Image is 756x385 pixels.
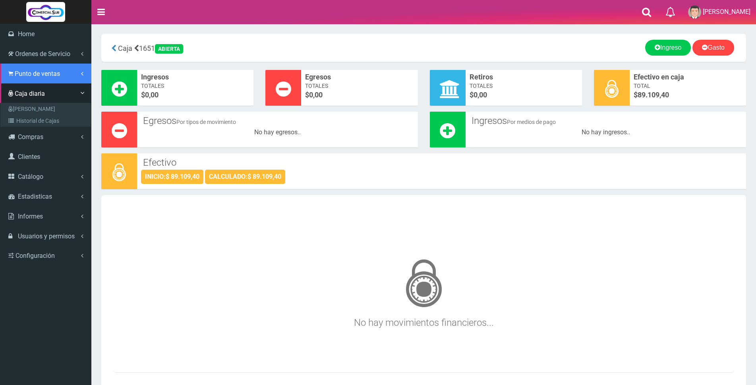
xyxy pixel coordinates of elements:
font: 0,00 [145,91,159,99]
div: INICIO: [141,170,203,184]
a: Gasto [692,40,734,56]
span: Informes [18,213,43,220]
h3: Efectivo [143,157,740,168]
span: $ [470,90,578,100]
span: Ingresos [141,72,249,82]
font: 0,00 [309,91,323,99]
span: $ [141,90,249,100]
div: No hay ingresos.. [470,128,742,137]
h3: Egresos [143,116,412,126]
span: Totales [470,82,578,90]
strong: $ 89.109,40 [166,173,199,180]
img: User Image [688,6,701,19]
span: Home [18,30,35,38]
div: ABIERTA [155,44,183,54]
span: Totales [141,82,249,90]
a: Historial de Cajas [2,115,91,127]
span: Egresos [305,72,414,82]
span: Ordenes de Servicio [15,50,70,58]
a: [PERSON_NAME] [2,103,91,115]
div: No hay egresos.. [141,128,414,137]
span: Caja [118,44,132,52]
a: Ingreso [645,40,691,56]
span: Totales [305,82,414,90]
div: 1651 [107,40,318,56]
h3: No hay movimientos financieros... [117,249,730,328]
span: Compras [18,133,43,141]
span: Estadisticas [18,193,52,200]
span: [PERSON_NAME] [703,8,750,15]
span: 89.109,40 [638,91,669,99]
img: Logo grande [26,2,65,22]
span: Punto de ventas [15,70,60,77]
span: Catálogo [18,173,43,180]
span: Total [634,82,742,90]
strong: $ 89.109,40 [247,173,281,180]
span: Retiros [470,72,578,82]
span: Usuarios y permisos [18,232,75,240]
span: $ [305,90,414,100]
span: Caja diaria [15,90,45,97]
small: Por tipos de movimiento [176,119,236,125]
small: Por medios de pago [507,119,556,125]
span: $ [634,90,742,100]
span: Clientes [18,153,40,161]
h3: Ingresos [472,116,741,126]
span: Configuración [15,252,55,259]
font: 0,00 [474,91,487,99]
div: CALCULADO: [205,170,285,184]
span: Efectivo en caja [634,72,742,82]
